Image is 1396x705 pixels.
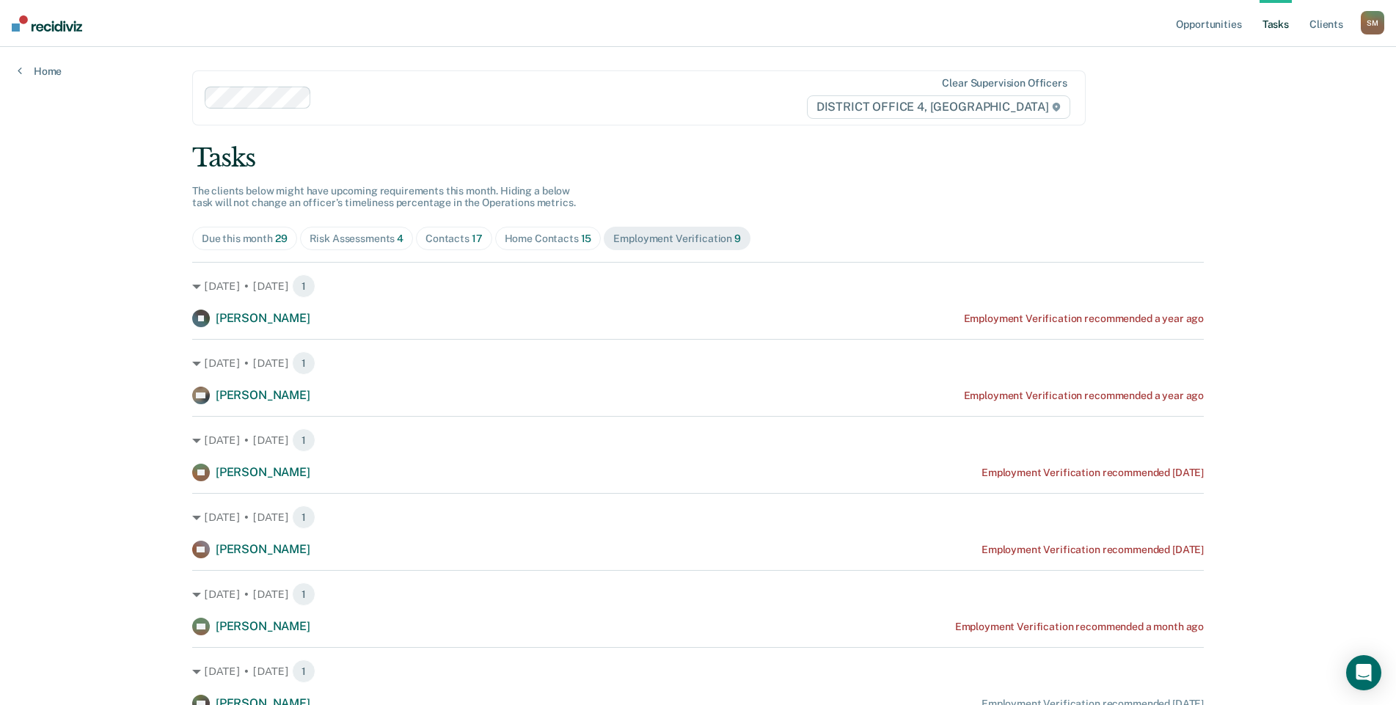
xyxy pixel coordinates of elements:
[192,274,1204,298] div: [DATE] • [DATE] 1
[192,143,1204,173] div: Tasks
[292,660,315,683] span: 1
[216,388,310,402] span: [PERSON_NAME]
[18,65,62,78] a: Home
[964,390,1205,402] div: Employment Verification recommended a year ago
[472,233,483,244] span: 17
[955,621,1204,633] div: Employment Verification recommended a month ago
[807,95,1070,119] span: DISTRICT OFFICE 4, [GEOGRAPHIC_DATA]
[12,15,82,32] img: Recidiviz
[1346,655,1381,690] div: Open Intercom Messenger
[397,233,403,244] span: 4
[202,233,288,245] div: Due this month
[292,428,315,452] span: 1
[425,233,483,245] div: Contacts
[192,582,1204,606] div: [DATE] • [DATE] 1
[275,233,288,244] span: 29
[982,544,1204,556] div: Employment Verification recommended [DATE]
[581,233,592,244] span: 15
[613,233,741,245] div: Employment Verification
[216,465,310,479] span: [PERSON_NAME]
[1361,11,1384,34] div: S M
[734,233,741,244] span: 9
[216,311,310,325] span: [PERSON_NAME]
[505,233,592,245] div: Home Contacts
[964,313,1205,325] div: Employment Verification recommended a year ago
[310,233,404,245] div: Risk Assessments
[292,351,315,375] span: 1
[192,185,576,209] span: The clients below might have upcoming requirements this month. Hiding a below task will not chang...
[942,77,1067,90] div: Clear supervision officers
[1361,11,1384,34] button: SM
[192,505,1204,529] div: [DATE] • [DATE] 1
[216,542,310,556] span: [PERSON_NAME]
[192,351,1204,375] div: [DATE] • [DATE] 1
[292,582,315,606] span: 1
[292,274,315,298] span: 1
[192,428,1204,452] div: [DATE] • [DATE] 1
[982,467,1204,479] div: Employment Verification recommended [DATE]
[292,505,315,529] span: 1
[216,619,310,633] span: [PERSON_NAME]
[192,660,1204,683] div: [DATE] • [DATE] 1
